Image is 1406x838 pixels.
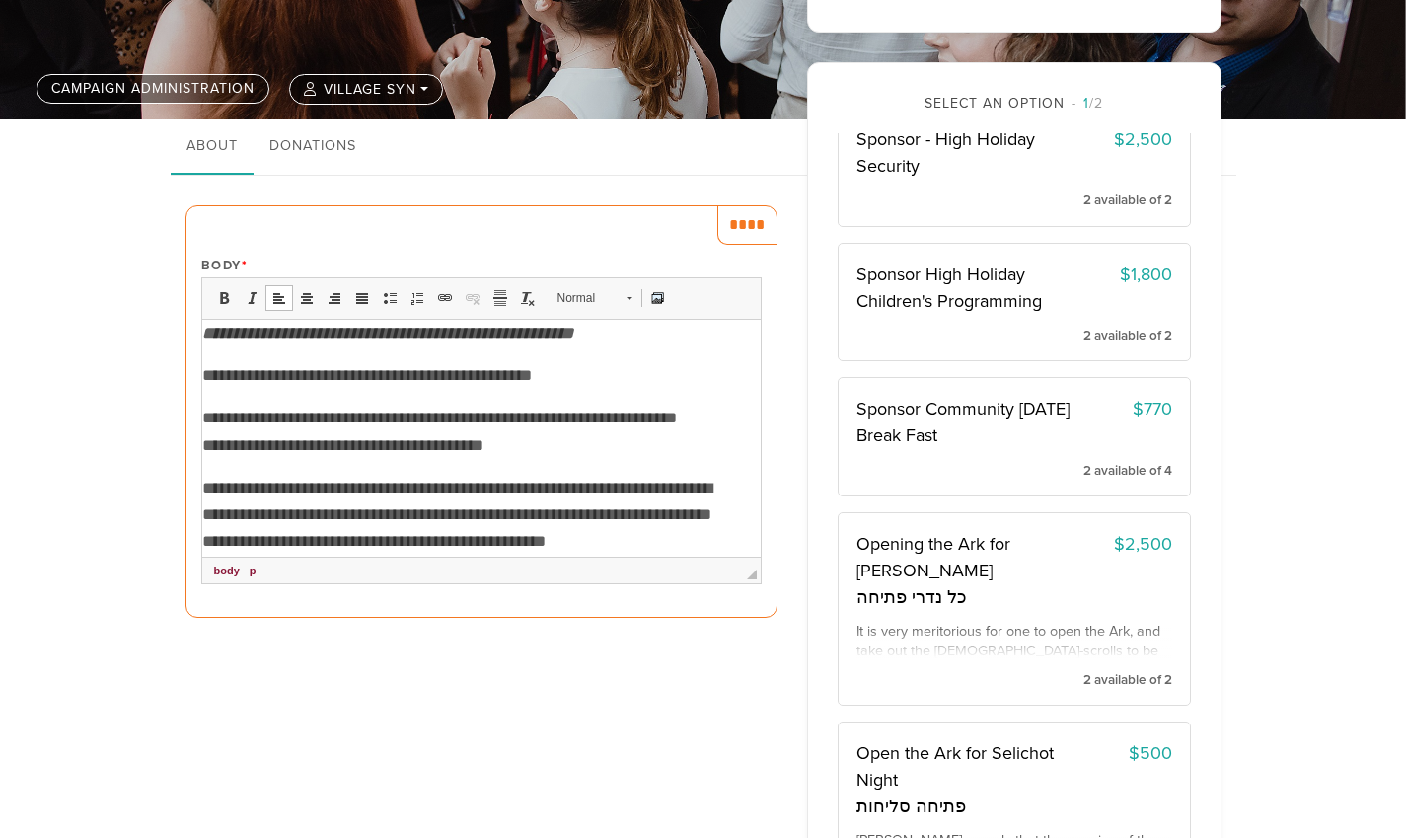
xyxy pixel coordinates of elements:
[547,284,642,312] a: Normal
[321,285,348,311] a: Align Right
[1131,264,1172,285] span: 1,800
[838,93,1191,114] div: Select an option
[1083,95,1089,112] span: 1
[856,533,1010,581] span: Opening the Ark for [PERSON_NAME]
[348,285,376,311] a: Justify
[644,285,672,311] a: Media browser
[37,74,269,104] a: Campaign Administration
[404,285,431,311] a: Insert/Remove Numbered List
[202,320,761,557] iframe: Rich Text Editor, edit-field-s-body-und-0-value
[856,794,1070,820] span: פתיחה סליחות
[1164,328,1172,343] span: 2
[1140,742,1172,764] span: 500
[1114,128,1125,150] span: $
[1164,463,1172,479] span: 4
[1164,192,1172,208] span: 2
[1129,742,1140,764] span: $
[856,622,1172,658] div: It is very meritorious for one to open the Ark, and take out the [DEMOGRAPHIC_DATA]-scrolls to be...
[201,257,249,274] label: Body
[486,285,514,311] a: Insert Horizontal Line
[1120,264,1131,285] span: $
[289,74,443,105] button: Village Syn
[514,285,542,311] a: Remove Format
[1083,672,1091,688] span: 2
[1164,672,1172,688] span: 2
[210,562,244,579] a: body element
[856,584,1070,611] span: כל נדרי פתיחה
[1125,128,1172,150] span: 2,500
[171,119,254,175] a: About
[254,119,372,175] a: Donations
[1114,533,1125,555] span: $
[1083,192,1091,208] span: 2
[1094,672,1161,688] span: available of
[246,562,260,579] a: p element
[856,264,1042,312] span: Sponsor High Holiday Children's Programming
[1133,398,1144,419] span: $
[856,128,1035,177] span: Sponsor - High Holiday Security
[856,742,1054,791] span: Open the Ark for Selichot Night
[1083,328,1091,343] span: 2
[1083,463,1091,479] span: 2
[1094,328,1161,343] span: available of
[1094,192,1161,208] span: available of
[1094,463,1161,479] span: available of
[548,285,617,311] span: Normal
[431,285,459,311] a: Link (Ctrl+L)
[265,285,293,311] a: Align Left
[747,570,757,579] span: Resize
[459,285,486,311] a: Unlink
[376,285,404,311] a: Insert/Remove Bulleted List
[242,258,249,273] span: This field is required.
[1144,398,1172,419] span: 770
[293,285,321,311] a: Center
[210,285,238,311] a: Bold (Ctrl+B)
[856,398,1070,446] span: Sponsor Community [DATE] Break Fast
[238,285,265,311] a: Italic (Ctrl+I)
[1072,95,1103,112] span: /2
[1125,533,1172,555] span: 2,500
